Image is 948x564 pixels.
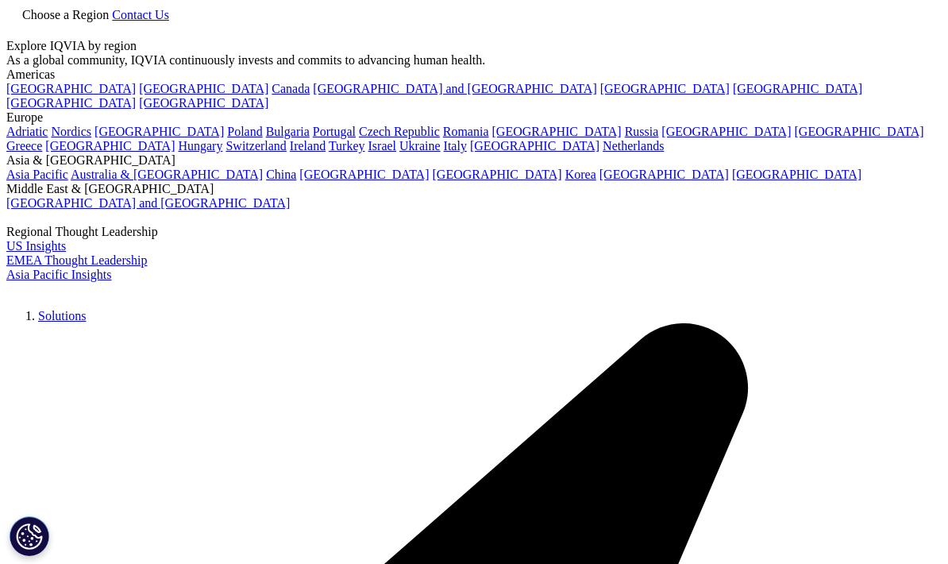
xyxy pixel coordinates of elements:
[313,82,596,95] a: [GEOGRAPHIC_DATA] and [GEOGRAPHIC_DATA]
[433,168,562,181] a: [GEOGRAPHIC_DATA]
[443,125,489,138] a: Romania
[470,139,599,153] a: [GEOGRAPHIC_DATA]
[6,82,136,95] a: [GEOGRAPHIC_DATA]
[6,125,48,138] a: Adriatic
[51,125,91,138] a: Nordics
[139,82,268,95] a: [GEOGRAPHIC_DATA]
[112,8,169,21] a: Contact Us
[71,168,263,181] a: Australia & [GEOGRAPHIC_DATA]
[565,168,596,181] a: Korea
[733,82,862,95] a: [GEOGRAPHIC_DATA]
[272,82,310,95] a: Canada
[359,125,440,138] a: Czech Republic
[6,39,942,53] div: Explore IQVIA by region
[625,125,659,138] a: Russia
[6,239,66,253] a: US Insights
[444,139,467,153] a: Italy
[94,125,224,138] a: [GEOGRAPHIC_DATA]
[38,309,86,323] a: Solutions
[6,182,942,196] div: Middle East & [GEOGRAPHIC_DATA]
[290,139,326,153] a: Ireland
[225,139,286,153] a: Switzerland
[329,139,365,153] a: Turkey
[600,82,730,95] a: [GEOGRAPHIC_DATA]
[6,268,111,281] a: Asia Pacific Insights
[266,125,310,138] a: Bulgaria
[492,125,622,138] a: [GEOGRAPHIC_DATA]
[603,139,664,153] a: Netherlands
[6,153,942,168] div: Asia & [GEOGRAPHIC_DATA]
[6,68,942,82] div: Americas
[45,139,175,153] a: [GEOGRAPHIC_DATA]
[6,110,942,125] div: Europe
[399,139,441,153] a: Ukraine
[139,96,268,110] a: [GEOGRAPHIC_DATA]
[10,516,49,556] button: Cookie Settings
[22,8,109,21] span: Choose a Region
[661,125,791,138] a: [GEOGRAPHIC_DATA]
[313,125,356,138] a: Portugal
[368,139,397,153] a: Israel
[6,53,942,68] div: As a global community, IQVIA continuously invests and commits to advancing human health.
[599,168,729,181] a: [GEOGRAPHIC_DATA]
[795,125,924,138] a: [GEOGRAPHIC_DATA]
[6,253,147,267] a: EMEA Thought Leadership
[6,168,68,181] a: Asia Pacific
[178,139,222,153] a: Hungary
[299,168,429,181] a: [GEOGRAPHIC_DATA]
[6,225,942,239] div: Regional Thought Leadership
[227,125,262,138] a: Poland
[6,96,136,110] a: [GEOGRAPHIC_DATA]
[732,168,861,181] a: [GEOGRAPHIC_DATA]
[266,168,296,181] a: China
[6,196,290,210] a: [GEOGRAPHIC_DATA] and [GEOGRAPHIC_DATA]
[6,139,42,153] a: Greece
